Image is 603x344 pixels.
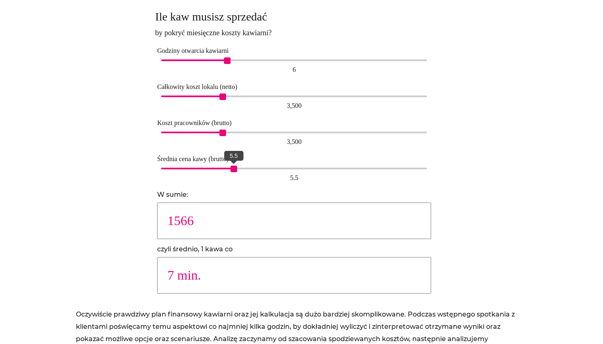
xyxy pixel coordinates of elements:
div: 5.5 [161,171,427,185]
label: Średnia cena kawy (brutto) [157,155,228,162]
label: czyli średnio, 1 kawa co [157,245,233,253]
span: by pokryć miesięczne koszty kawiarni? [155,26,433,40]
label: Godziny otwarcia kawiarni [157,47,228,54]
div: 3,500 [161,99,427,112]
div: 6 [161,63,427,76]
label: Koszt pracowników (brutto) [157,119,231,126]
label: W sumie: [157,191,188,198]
div: 3,500 [161,135,427,148]
input: W sumie: [157,203,431,239]
label: Całkowity koszt lokalu (netto) [157,83,237,90]
div: 5.5 [224,151,243,161]
h2: Ile kaw musisz sprzedać [155,9,433,24]
input: czyli średnio, 1 kawa co [157,257,431,293]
